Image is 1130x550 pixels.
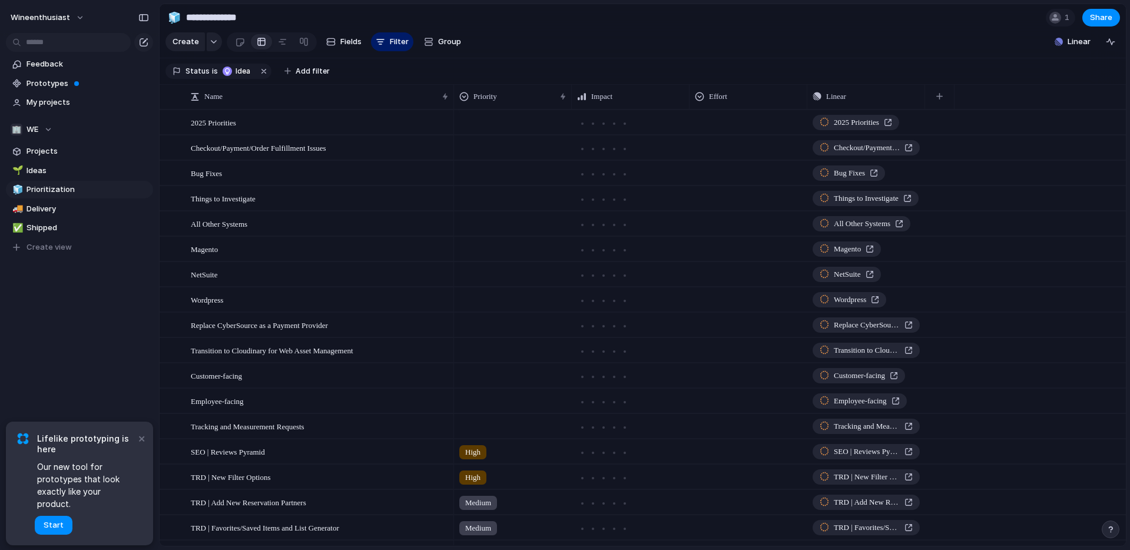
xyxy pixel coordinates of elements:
[1050,33,1095,51] button: Linear
[834,319,900,331] span: Replace CyberSource as a Payment Provider
[191,470,270,483] span: TRD | New Filter Options
[6,75,153,92] a: Prototypes
[322,32,366,51] button: Fields
[26,241,72,253] span: Create view
[191,445,265,458] span: SEO | Reviews Pyramid
[813,267,881,282] a: NetSuite
[438,36,461,48] span: Group
[185,66,210,77] span: Status
[813,115,899,130] a: 2025 Priorities
[12,202,21,216] div: 🚚
[834,446,900,458] span: SEO | Reviews Pyramid
[6,55,153,73] a: Feedback
[26,222,149,234] span: Shipped
[465,472,481,483] span: High
[813,368,905,383] a: Customer-facing
[465,522,491,534] span: Medium
[834,193,899,204] span: Things to Investigate
[6,200,153,218] div: 🚚Delivery
[26,58,149,70] span: Feedback
[37,433,135,455] span: Lifelike prototyping is here
[834,522,900,534] span: TRD | Favorites/Saved Items and List Generator
[219,65,256,78] button: Idea
[210,65,220,78] button: is
[834,269,861,280] span: NetSuite
[165,32,205,51] button: Create
[44,519,64,531] span: Start
[191,394,244,407] span: Employee-facing
[191,318,328,332] span: Replace CyberSource as a Payment Provider
[813,469,920,485] a: TRD | New Filter Options
[35,516,72,535] button: Start
[6,94,153,111] a: My projects
[465,497,491,509] span: Medium
[191,141,326,154] span: Checkout/Payment/Order Fulfillment Issues
[834,496,900,508] span: TRD | Add New Reservation Partners
[191,293,223,306] span: Wordpress
[6,143,153,160] a: Projects
[11,165,22,177] button: 🌱
[12,164,21,177] div: 🌱
[813,419,920,434] a: Tracking and Measurement Requests
[834,370,885,382] span: Customer-facing
[26,145,149,157] span: Projects
[834,344,900,356] span: Transition to Cloudinary for Web Asset Management
[813,444,920,459] a: SEO | Reviews Pyramid
[12,183,21,197] div: 🧊
[173,36,199,48] span: Create
[813,140,920,155] a: Checkout/Payment/Order Fulfillment Issues
[26,184,149,196] span: Prioritization
[473,91,497,102] span: Priority
[390,36,409,48] span: Filter
[465,446,481,458] span: High
[813,241,881,257] a: Magento
[591,91,612,102] span: Impact
[191,369,242,382] span: Customer-facing
[418,32,467,51] button: Group
[191,267,218,281] span: NetSuite
[6,181,153,198] a: 🧊Prioritization
[11,124,22,135] div: 🏢
[11,222,22,234] button: ✅
[277,63,337,79] button: Add filter
[26,203,149,215] span: Delivery
[6,219,153,237] a: ✅Shipped
[37,460,135,510] span: Our new tool for prototypes that look exactly like your product.
[709,91,727,102] span: Effort
[296,66,330,77] span: Add filter
[212,66,218,77] span: is
[5,8,91,27] button: wineenthusiast
[826,91,846,102] span: Linear
[26,78,149,90] span: Prototypes
[191,191,256,205] span: Things to Investigate
[191,115,236,129] span: 2025 Priorities
[165,8,184,27] button: 🧊
[191,242,218,256] span: Magento
[6,238,153,256] button: Create view
[834,395,887,407] span: Employee-facing
[813,191,919,206] a: Things to Investigate
[813,292,886,307] a: Wordpress
[813,317,920,333] a: Replace CyberSource as a Payment Provider
[834,167,865,179] span: Bug Fixes
[813,216,910,231] a: All Other Systems
[834,294,866,306] span: Wordpress
[26,97,149,108] span: My projects
[834,218,890,230] span: All Other Systems
[191,343,353,357] span: Transition to Cloudinary for Web Asset Management
[834,117,879,128] span: 2025 Priorities
[340,36,362,48] span: Fields
[813,165,885,181] a: Bug Fixes
[26,124,38,135] span: WE
[134,431,148,445] button: Dismiss
[834,142,900,154] span: Checkout/Payment/Order Fulfillment Issues
[813,495,920,510] a: TRD | Add New Reservation Partners
[191,521,339,534] span: TRD | Favorites/Saved Items and List Generator
[204,91,223,102] span: Name
[6,162,153,180] div: 🌱Ideas
[6,121,153,138] button: 🏢WE
[1090,12,1112,24] span: Share
[191,166,222,180] span: Bug Fixes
